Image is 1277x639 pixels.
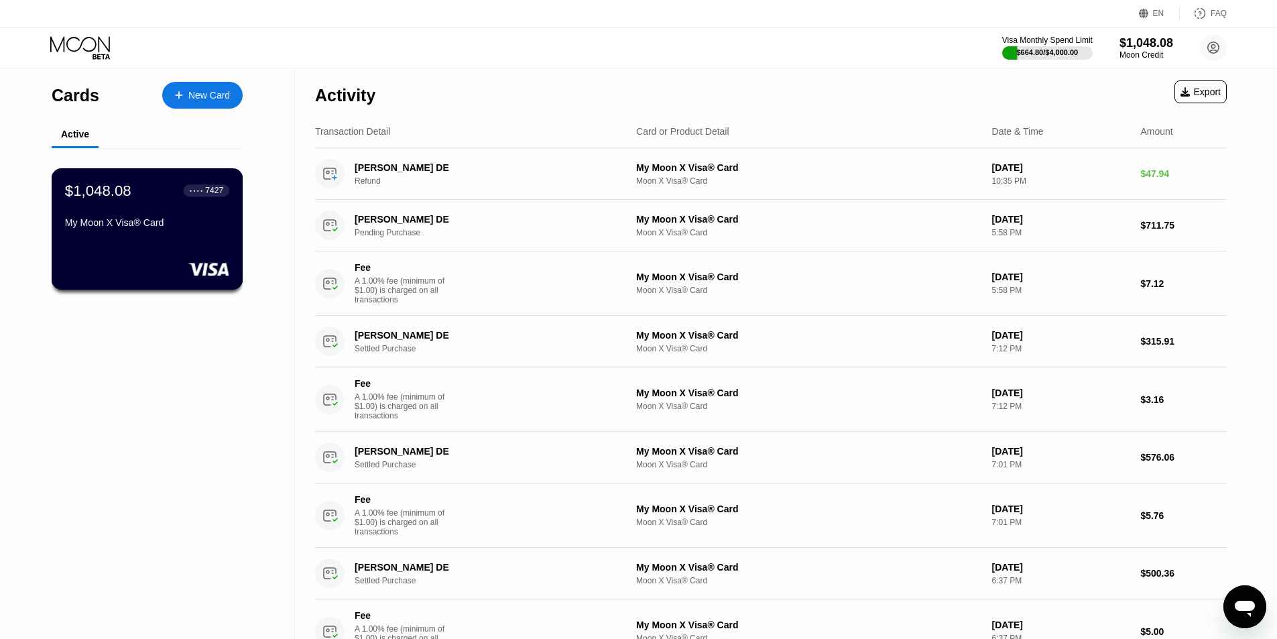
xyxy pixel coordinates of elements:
div: [PERSON_NAME] DERefundMy Moon X Visa® CardMoon X Visa® Card[DATE]10:35 PM$47.94 [315,148,1227,200]
div: [PERSON_NAME] DEPending PurchaseMy Moon X Visa® CardMoon X Visa® Card[DATE]5:58 PM$711.75 [315,200,1227,251]
div: [DATE] [992,620,1130,630]
div: [DATE] [992,504,1130,514]
div: 5:58 PM [992,228,1130,237]
div: 5:58 PM [992,286,1130,295]
div: A 1.00% fee (minimum of $1.00) is charged on all transactions [355,508,455,536]
div: $1,048.08 [1119,36,1173,50]
div: $5.76 [1140,510,1227,521]
div: ● ● ● ● [190,188,203,192]
div: EN [1153,9,1164,18]
div: [DATE] [992,446,1130,457]
div: Transaction Detail [315,126,390,137]
div: FeeA 1.00% fee (minimum of $1.00) is charged on all transactionsMy Moon X Visa® CardMoon X Visa® ... [315,251,1227,316]
div: 7:01 PM [992,460,1130,469]
div: $711.75 [1140,220,1227,231]
div: 7:01 PM [992,518,1130,527]
div: [PERSON_NAME] DE [355,214,615,225]
div: Moon X Visa® Card [636,344,981,353]
div: Moon Credit [1119,50,1173,60]
div: 7:12 PM [992,402,1130,411]
div: Settled Purchase [355,460,634,469]
div: Settled Purchase [355,344,634,353]
div: Fee [355,378,448,389]
div: $1,048.08Moon Credit [1119,36,1173,60]
div: Fee [355,262,448,273]
div: $576.06 [1140,452,1227,463]
div: My Moon X Visa® Card [636,388,981,398]
div: $315.91 [1140,336,1227,347]
div: [PERSON_NAME] DESettled PurchaseMy Moon X Visa® CardMoon X Visa® Card[DATE]7:01 PM$576.06 [315,432,1227,483]
div: FeeA 1.00% fee (minimum of $1.00) is charged on all transactionsMy Moon X Visa® CardMoon X Visa® ... [315,483,1227,548]
div: A 1.00% fee (minimum of $1.00) is charged on all transactions [355,276,455,304]
div: Cards [52,86,99,105]
div: Moon X Visa® Card [636,576,981,585]
div: 7:12 PM [992,344,1130,353]
div: [DATE] [992,214,1130,225]
div: Amount [1140,126,1172,137]
div: Activity [315,86,375,105]
div: New Card [188,90,230,101]
div: Moon X Visa® Card [636,228,981,237]
div: 6:37 PM [992,576,1130,585]
div: Card or Product Detail [636,126,729,137]
div: Moon X Visa® Card [636,176,981,186]
div: FAQ [1180,7,1227,20]
div: My Moon X Visa® Card [636,162,981,173]
div: $1,048.08● ● ● ●7427My Moon X Visa® Card [52,169,242,289]
div: Active [61,129,89,139]
div: A 1.00% fee (minimum of $1.00) is charged on all transactions [355,392,455,420]
div: [PERSON_NAME] DE [355,446,615,457]
div: [DATE] [992,330,1130,341]
div: Date & Time [992,126,1044,137]
div: Settled Purchase [355,576,634,585]
div: FAQ [1211,9,1227,18]
div: My Moon X Visa® Card [636,562,981,573]
div: [PERSON_NAME] DESettled PurchaseMy Moon X Visa® CardMoon X Visa® Card[DATE]7:12 PM$315.91 [315,316,1227,367]
div: Moon X Visa® Card [636,402,981,411]
div: 7427 [205,186,223,195]
div: My Moon X Visa® Card [636,620,981,630]
div: 10:35 PM [992,176,1130,186]
div: $664.80 / $4,000.00 [1016,48,1078,56]
div: My Moon X Visa® Card [636,504,981,514]
div: [DATE] [992,272,1130,282]
div: [PERSON_NAME] DE [355,162,615,173]
div: Refund [355,176,634,186]
div: $3.16 [1140,394,1227,405]
div: [PERSON_NAME] DESettled PurchaseMy Moon X Visa® CardMoon X Visa® Card[DATE]6:37 PM$500.36 [315,548,1227,599]
div: [PERSON_NAME] DE [355,330,615,341]
div: My Moon X Visa® Card [636,272,981,282]
div: FeeA 1.00% fee (minimum of $1.00) is charged on all transactionsMy Moon X Visa® CardMoon X Visa® ... [315,367,1227,432]
div: Export [1180,86,1221,97]
div: Fee [355,610,448,621]
div: [DATE] [992,388,1130,398]
div: $7.12 [1140,278,1227,289]
div: [DATE] [992,162,1130,173]
div: $1,048.08 [65,182,131,199]
div: My Moon X Visa® Card [636,446,981,457]
div: Visa Monthly Spend Limit [1002,36,1093,45]
div: My Moon X Visa® Card [636,330,981,341]
iframe: Button to launch messaging window, conversation in progress [1223,585,1266,628]
div: Fee [355,494,448,505]
div: Export [1174,80,1227,103]
div: EN [1139,7,1180,20]
div: Moon X Visa® Card [636,460,981,469]
div: $500.36 [1140,568,1227,579]
div: New Card [162,82,243,109]
div: My Moon X Visa® Card [636,214,981,225]
div: Visa Monthly Spend Limit$664.80/$4,000.00 [1002,36,1093,60]
div: Moon X Visa® Card [636,518,981,527]
div: $5.00 [1140,626,1227,637]
div: $47.94 [1140,168,1227,179]
div: [DATE] [992,562,1130,573]
div: [PERSON_NAME] DE [355,562,615,573]
div: Pending Purchase [355,228,634,237]
div: Moon X Visa® Card [636,286,981,295]
div: My Moon X Visa® Card [65,217,229,228]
